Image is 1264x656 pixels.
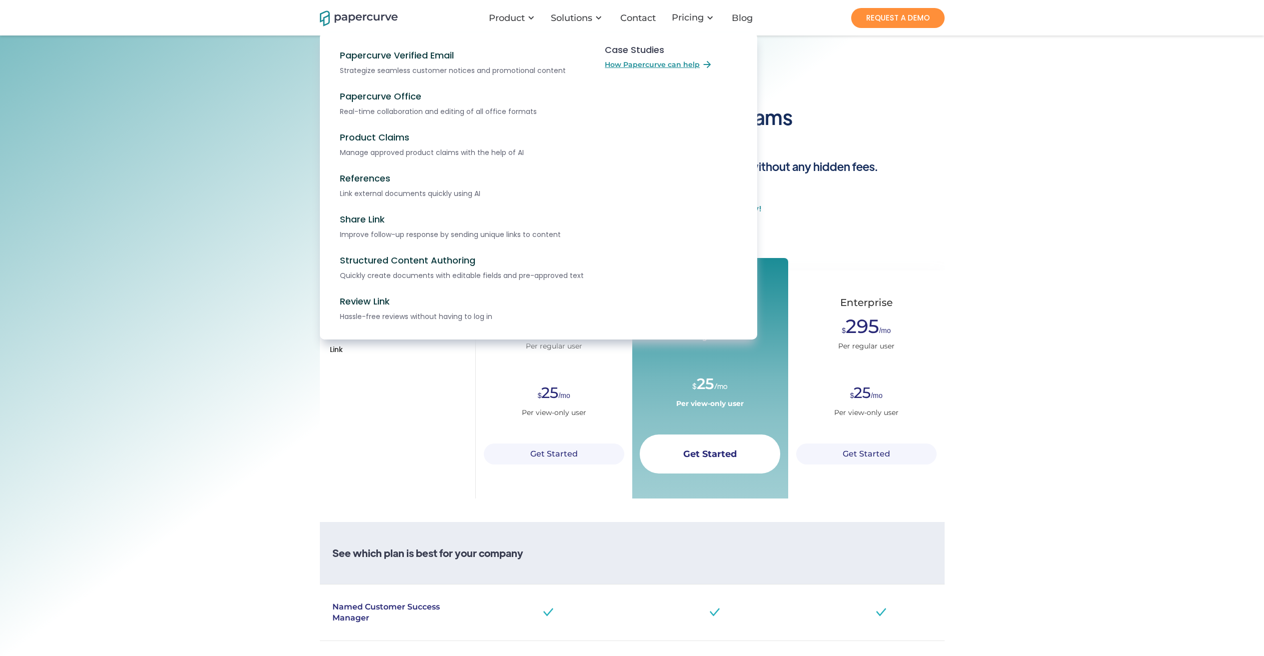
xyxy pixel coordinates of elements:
[340,270,589,281] div: Quickly create documents with editable fields and pre-approved text
[320,9,385,26] a: home
[340,188,589,199] div: Link external documents quickly using AI
[620,13,656,23] div: Contact
[332,544,523,562] h6: See which plan is best for your company
[320,339,945,359] a: Link
[330,42,595,83] a: Papercurve Verified EmailStrategize seamless customer notices and promotional content
[330,165,595,206] a: ReferencesLink external documents quickly using AI
[538,379,570,406] div: $ /mo
[666,2,724,33] div: Pricing
[340,147,589,158] div: Manage approved product claims with the help of AI
[522,406,586,418] div: Per view-only user
[340,214,385,225] div: Share Link
[834,406,899,418] div: Per view-only user
[340,132,409,143] div: Product Claims
[612,13,666,23] a: Contact
[692,370,728,397] div: $ /mo
[732,13,753,23] div: Blog
[796,443,937,464] a: Get Started
[605,45,664,55] div: Case Studies
[676,397,744,409] div: Per view-only user
[340,106,589,117] div: Real-time collaboration and editing of all office formats
[330,206,595,247] a: Share LinkImprove follow-up response by sending unique links to content
[340,65,589,76] div: Strategize seamless customer notices and promotional content
[340,311,589,322] div: Hassle-free reviews without having to log in
[851,8,945,28] a: REQUEST A DEMO
[340,173,390,184] div: References
[545,3,612,33] div: Solutions
[340,50,454,61] div: Papercurve Verified Email
[640,434,780,473] a: Get Started
[340,229,589,240] div: Improve follow-up response by sending unique links to content
[551,13,592,23] div: Solutions
[320,32,945,359] nav: Solutions
[332,601,473,623] div: Named Customer Success Manager
[330,288,595,329] a: Review LinkHassle-free reviews without having to log in
[605,59,713,70] a: How Papercurve can help
[850,379,883,406] div: $ /mo
[854,383,871,402] span: 25
[697,374,714,393] span: 25
[330,124,595,165] a: Product ClaimsManage approved product claims with the help of AI
[541,383,558,402] span: 25
[724,13,763,23] a: Blog
[340,255,546,266] div: Structured Content Authoring
[340,296,390,307] div: Review Link
[672,12,704,22] a: Pricing
[340,91,421,102] div: Papercurve Office
[489,13,525,23] div: Product
[483,3,545,33] div: Product
[484,443,624,464] a: Get Started
[330,247,595,288] a: Structured Content AuthoringQuickly create documents with editable fields and pre-approved text
[330,83,595,124] a: Papercurve OfficeReal-time collaboration and editing of all office formats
